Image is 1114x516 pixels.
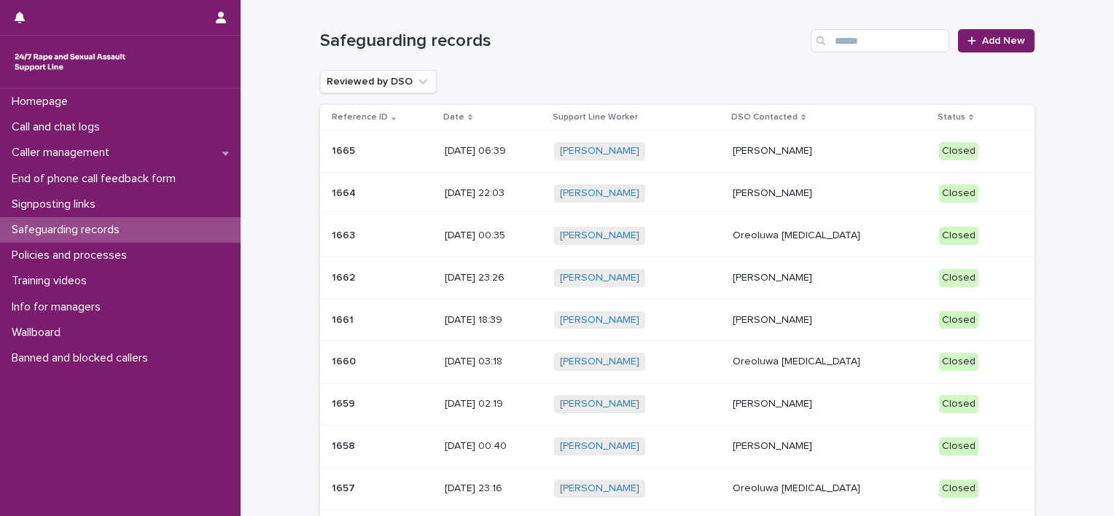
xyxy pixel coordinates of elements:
a: Add New [958,29,1035,52]
p: Oreoluwa [MEDICAL_DATA] [733,230,927,242]
p: [PERSON_NAME] [733,440,927,453]
p: [PERSON_NAME] [733,145,927,157]
div: Closed [939,142,978,160]
a: [PERSON_NAME] [560,482,639,495]
p: Status [938,109,965,125]
p: [PERSON_NAME] [733,272,927,284]
a: [PERSON_NAME] [560,145,639,157]
button: Reviewed by DSO [320,70,437,93]
p: Reference ID [332,109,388,125]
a: [PERSON_NAME] [560,230,639,242]
tr: 16601660 [DATE] 03:18[PERSON_NAME] Oreoluwa [MEDICAL_DATA]Closed [320,341,1035,383]
tr: 16611661 [DATE] 18:39[PERSON_NAME] [PERSON_NAME]Closed [320,299,1035,341]
p: Policies and processes [6,249,139,262]
p: [PERSON_NAME] [733,398,927,410]
tr: 16591659 [DATE] 02:19[PERSON_NAME] [PERSON_NAME]Closed [320,383,1035,426]
div: Closed [939,311,978,329]
p: [DATE] 06:39 [445,145,542,157]
p: DSO Contacted [731,109,798,125]
a: [PERSON_NAME] [560,440,639,453]
a: [PERSON_NAME] [560,272,639,284]
div: Closed [939,395,978,413]
tr: 16621662 [DATE] 23:26[PERSON_NAME] [PERSON_NAME]Closed [320,257,1035,299]
p: [DATE] 22:03 [445,187,542,200]
p: [DATE] 00:40 [445,440,542,453]
div: Closed [939,437,978,456]
tr: 16631663 [DATE] 00:35[PERSON_NAME] Oreoluwa [MEDICAL_DATA]Closed [320,214,1035,257]
tr: 16571657 [DATE] 23:16[PERSON_NAME] Oreoluwa [MEDICAL_DATA]Closed [320,467,1035,509]
p: Info for managers [6,300,112,314]
h1: Safeguarding records [320,31,805,52]
tr: 16641664 [DATE] 22:03[PERSON_NAME] [PERSON_NAME]Closed [320,173,1035,215]
div: Closed [939,353,978,371]
p: 1662 [332,269,358,284]
p: 1659 [332,395,358,410]
p: 1661 [332,311,357,327]
div: Closed [939,184,978,203]
p: Oreoluwa [MEDICAL_DATA] [733,482,927,495]
a: [PERSON_NAME] [560,356,639,368]
input: Search [811,29,949,52]
a: [PERSON_NAME] [560,398,639,410]
div: Closed [939,480,978,498]
p: Date [443,109,464,125]
p: Call and chat logs [6,120,112,134]
a: [PERSON_NAME] [560,314,639,327]
p: Training videos [6,274,98,288]
p: [DATE] 18:39 [445,314,542,327]
span: Add New [982,36,1025,46]
p: [DATE] 23:16 [445,482,542,495]
p: [DATE] 00:35 [445,230,542,242]
div: Closed [939,269,978,287]
p: 1657 [332,480,358,495]
p: Homepage [6,95,79,109]
p: Caller management [6,146,121,160]
p: Wallboard [6,326,72,340]
tr: 16651665 [DATE] 06:39[PERSON_NAME] [PERSON_NAME]Closed [320,130,1035,173]
tr: 16581658 [DATE] 00:40[PERSON_NAME] [PERSON_NAME]Closed [320,425,1035,467]
p: 1663 [332,227,358,242]
p: Oreoluwa [MEDICAL_DATA] [733,356,927,368]
p: End of phone call feedback form [6,172,187,186]
p: [DATE] 03:18 [445,356,542,368]
p: 1660 [332,353,359,368]
p: [DATE] 23:26 [445,272,542,284]
p: Banned and blocked callers [6,351,160,365]
img: rhQMoQhaT3yELyF149Cw [12,47,128,77]
p: Signposting links [6,198,107,211]
p: 1658 [332,437,358,453]
p: Support Line Worker [553,109,638,125]
p: 1664 [332,184,359,200]
p: Safeguarding records [6,223,131,237]
p: [PERSON_NAME] [733,314,927,327]
a: [PERSON_NAME] [560,187,639,200]
p: [PERSON_NAME] [733,187,927,200]
p: 1665 [332,142,358,157]
div: Closed [939,227,978,245]
p: [DATE] 02:19 [445,398,542,410]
